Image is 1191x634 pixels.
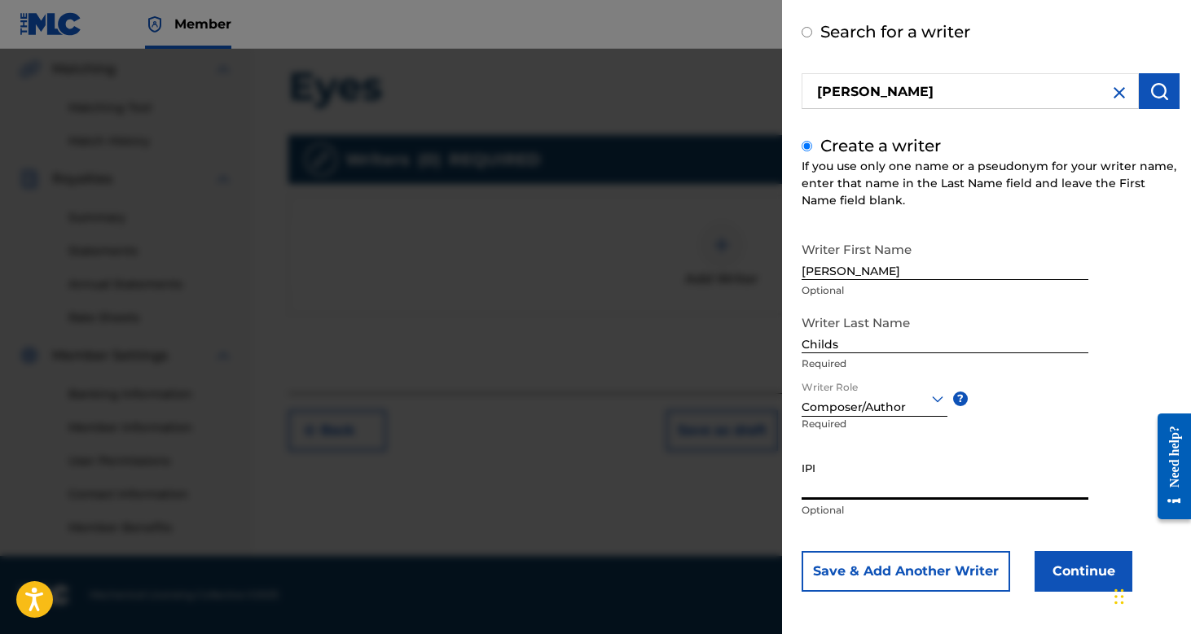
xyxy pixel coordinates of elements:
button: Save & Add Another Writer [802,551,1010,592]
iframe: Resource Center [1145,400,1191,534]
img: Search Works [1149,81,1169,101]
img: MLC Logo [20,12,82,36]
label: Create a writer [820,136,941,155]
iframe: Chat Widget [1110,556,1191,634]
p: Required [802,356,1088,371]
span: Member [174,15,231,33]
div: Drag [1114,572,1124,621]
span: ? [953,391,968,406]
p: Required [802,417,857,453]
button: Continue [1035,551,1132,592]
img: Top Rightsholder [145,15,165,34]
input: Search writer's name or IPI Number [802,73,1139,109]
img: close [1110,83,1129,103]
p: Optional [802,503,1088,518]
div: If you use only one name or a pseudonym for your writer name, enter that name in the Last Name fi... [802,158,1180,209]
p: Optional [802,283,1088,298]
